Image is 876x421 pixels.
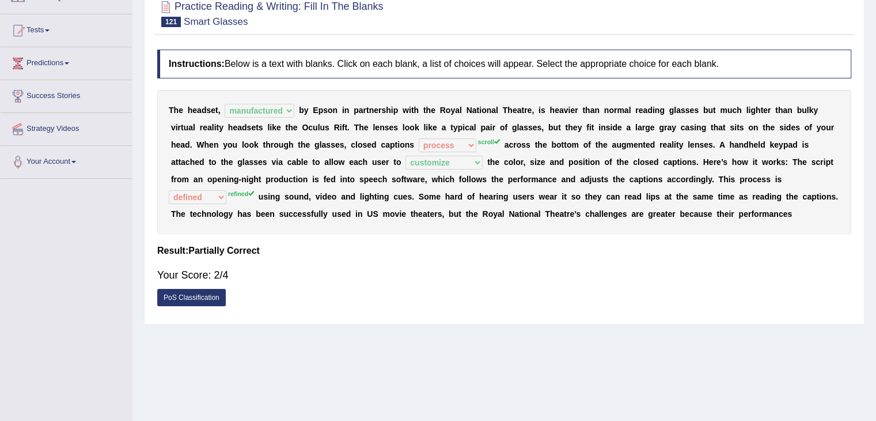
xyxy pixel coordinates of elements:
b: l [403,123,405,132]
small: Smart Glasses [184,16,248,27]
b: e [389,123,393,132]
b: s [694,106,699,115]
b: i [734,123,737,132]
b: n [214,140,219,149]
b: k [272,123,276,132]
b: h [266,140,271,149]
b: l [318,123,320,132]
b: b [299,106,304,115]
b: e [431,106,435,115]
b: . [347,123,350,132]
b: o [805,123,810,132]
b: n [655,106,660,115]
b: l [460,106,462,115]
b: s [362,140,367,149]
b: t [775,106,778,115]
b: s [685,106,690,115]
b: o [249,140,254,149]
b: e [233,123,237,132]
b: e [528,106,532,115]
a: Predictions [1,47,132,76]
b: t [298,140,301,149]
b: e [276,123,281,132]
b: f [586,123,589,132]
b: a [667,123,672,132]
b: a [486,123,490,132]
b: a [624,106,629,115]
b: a [455,106,460,115]
b: g [659,123,664,132]
b: i [479,106,481,115]
b: s [537,123,541,132]
b: k [254,140,259,149]
b: a [638,123,642,132]
b: s [259,123,263,132]
b: f [809,123,812,132]
b: e [570,106,575,115]
b: h [174,106,179,115]
b: Instructions: [169,59,225,69]
a: Success Stories [1,80,132,109]
b: t [565,123,568,132]
b: l [320,140,322,149]
b: e [211,106,215,115]
b: i [176,123,178,132]
b: r [378,106,381,115]
b: r [271,140,274,149]
b: s [323,106,328,115]
b: e [650,123,655,132]
b: a [517,106,522,115]
b: e [375,123,380,132]
b: l [355,140,358,149]
b: y [453,123,458,132]
b: t [763,123,765,132]
b: T [354,123,359,132]
b: i [568,106,570,115]
b: l [629,106,631,115]
b: g [512,123,517,132]
a: Tests [1,14,132,43]
b: l [496,106,498,115]
b: b [797,106,802,115]
b: i [391,106,393,115]
b: a [626,123,631,132]
b: d [202,106,207,115]
b: s [606,123,610,132]
b: l [193,123,195,132]
b: c [732,106,737,115]
b: y [223,140,227,149]
b: h [765,123,771,132]
b: l [517,123,519,132]
b: o [748,123,753,132]
b: t [344,123,347,132]
b: n [601,123,606,132]
b: t [217,123,219,132]
b: i [214,123,217,132]
b: d [242,123,247,132]
b: g [701,123,706,132]
b: , [541,123,544,132]
b: g [645,123,650,132]
b: g [659,106,665,115]
b: u [184,123,189,132]
b: r [635,106,638,115]
b: s [326,140,331,149]
b: t [263,140,266,149]
b: d [647,106,653,115]
b: h [585,106,590,115]
b: n [380,123,385,132]
b: i [610,123,612,132]
b: i [340,123,342,132]
b: h [386,106,391,115]
b: i [270,123,272,132]
b: t [760,106,763,115]
b: s [740,123,744,132]
b: e [251,123,256,132]
b: e [374,106,378,115]
b: h [426,106,431,115]
b: y [813,106,818,115]
b: u [802,106,807,115]
b: l [746,106,749,115]
b: r [768,106,771,115]
b: n [369,106,374,115]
